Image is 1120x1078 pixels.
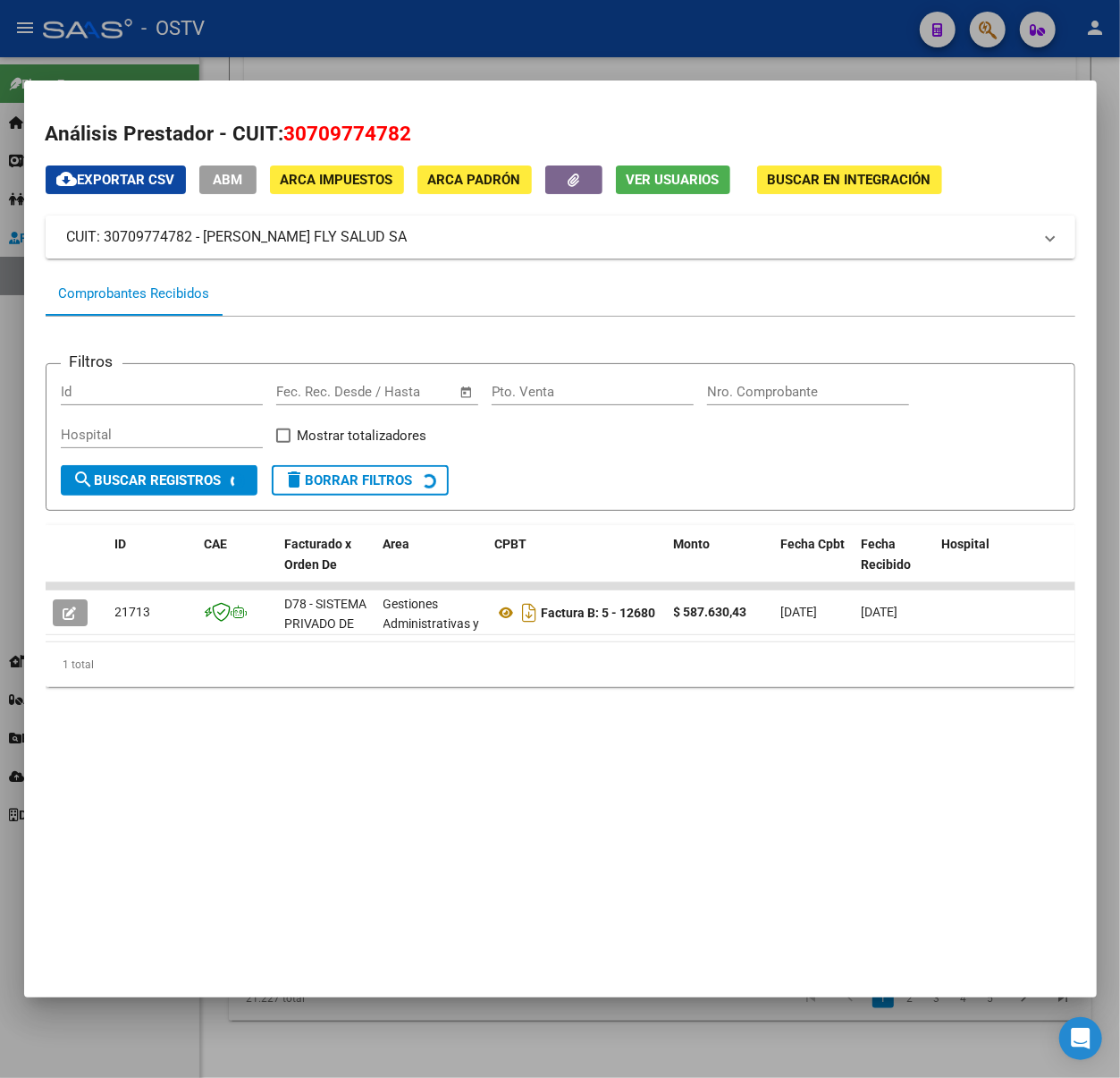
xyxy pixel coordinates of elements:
[73,472,222,488] span: Buscar Registros
[284,122,412,145] span: 30709774782
[757,166,942,193] button: Buscar en Integración
[73,469,95,490] mat-icon: search
[115,605,151,619] span: 21713
[781,605,818,619] span: [DATE]
[284,469,306,490] mat-icon: delete
[383,597,480,652] span: Gestiones Administrativas y Otros
[270,166,404,193] button: ARCA Impuestos
[774,525,855,604] datatable-header-cell: Fecha Cpbt
[542,606,656,620] strong: Factura B: 5 - 12680
[428,173,521,189] span: ARCA Padrón
[285,537,352,572] span: Facturado x Orden De
[862,605,898,619] span: [DATE]
[365,384,451,400] input: Fecha fin
[213,173,242,189] span: ABM
[1059,1017,1102,1060] div: Open Intercom Messenger
[59,284,210,304] div: Comprobantes Recibidos
[456,382,476,403] button: Open calendar
[942,537,990,551] span: Hospital
[56,168,78,190] mat-icon: cloud_download
[56,172,175,188] span: Exportar CSV
[198,525,278,604] datatable-header-cell: CAE
[862,537,912,572] span: Fecha Recibido
[108,525,198,604] datatable-header-cell: ID
[495,537,527,551] span: CPBT
[278,525,376,604] datatable-header-cell: Facturado x Orden De
[61,350,122,373] h3: Filtros
[674,605,747,619] strong: $ 587.630,43
[67,226,1032,248] mat-panel-title: CUIT: 30709774782 - [PERSON_NAME] FLY SALUD SA
[46,166,186,193] button: Exportar CSV
[46,642,1075,687] div: 1 total
[667,525,774,604] datatable-header-cell: Monto
[284,472,413,488] span: Borrar Filtros
[768,173,931,189] span: Buscar en Integración
[298,425,427,446] span: Mostrar totalizadores
[115,537,127,551] span: ID
[781,537,846,551] span: Fecha Cpbt
[61,465,257,496] button: Buscar Registros
[488,525,667,604] datatable-header-cell: CPBT
[376,525,488,604] datatable-header-cell: Area
[383,537,410,551] span: Area
[46,119,1075,149] h2: Análisis Prestador - CUIT:
[199,166,257,193] button: ABM
[935,525,1069,604] datatable-header-cell: Hospital
[46,216,1075,259] mat-expansion-panel-header: CUIT: 30709774782 - [PERSON_NAME] FLY SALUD SA
[272,465,449,496] button: Borrar Filtros
[674,537,711,551] span: Monto
[281,173,393,189] span: ARCA Impuestos
[285,597,367,672] span: D78 - SISTEMA PRIVADO DE SALUD S.A (MUTUAL)
[855,525,935,604] datatable-header-cell: Fecha Recibido
[627,173,720,189] span: Ver Usuarios
[518,598,542,627] i: Descargar documento
[276,384,349,400] input: Fecha inicio
[616,166,730,193] button: Ver Usuarios
[417,166,532,193] button: ARCA Padrón
[205,537,228,551] span: CAE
